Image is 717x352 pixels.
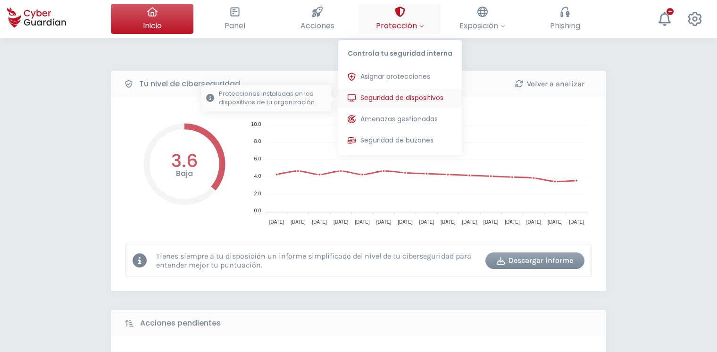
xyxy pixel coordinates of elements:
button: Descargar informe [485,252,584,269]
span: Amenazas gestionadas [360,114,438,124]
tspan: [DATE] [441,219,456,225]
span: Exposición [459,20,505,32]
button: Inicio [111,4,193,34]
div: Descargar informe [492,255,577,266]
span: Protección [376,20,424,32]
button: Amenazas gestionadas [338,110,462,129]
tspan: 6.0 [254,156,261,161]
tspan: [DATE] [505,219,520,225]
b: Tu nivel de ciberseguridad [139,78,240,90]
tspan: [DATE] [462,219,477,225]
tspan: [DATE] [355,219,370,225]
tspan: [DATE] [419,219,434,225]
button: Volver a analizar [500,75,599,92]
span: Inicio [143,20,162,32]
span: Asignar protecciones [360,72,430,82]
span: Panel [225,20,245,32]
button: Seguridad de dispositivosProtecciones instaladas en los dispositivos de tu organización. [338,89,462,108]
button: Asignar protecciones [338,67,462,86]
tspan: 2.0 [254,191,261,196]
tspan: [DATE] [526,219,542,225]
div: + [667,8,674,15]
tspan: [DATE] [269,219,284,225]
tspan: [DATE] [376,219,392,225]
p: Protecciones instaladas en los dispositivos de tu organización. [219,90,326,107]
button: ProtecciónControla tu seguridad internaAsignar proteccionesSeguridad de dispositivosProtecciones ... [358,4,441,34]
p: Tienes siempre a tu disposición un informe simplificado del nivel de tu ciberseguridad para enten... [156,251,478,269]
tspan: 0.0 [254,208,261,213]
span: Seguridad de dispositivos [360,93,443,103]
tspan: [DATE] [548,219,563,225]
tspan: [DATE] [484,219,499,225]
tspan: 10.0 [251,121,261,127]
tspan: [DATE] [398,219,413,225]
tspan: [DATE] [333,219,349,225]
tspan: [DATE] [291,219,306,225]
tspan: 8.0 [254,138,261,144]
button: Exposición [441,4,524,34]
b: Acciones pendientes [140,318,221,329]
button: Acciones [276,4,358,34]
span: Phishing [550,20,580,32]
tspan: [DATE] [569,219,584,225]
span: Acciones [300,20,334,32]
div: Volver a analizar [507,78,592,90]
button: Phishing [524,4,606,34]
tspan: [DATE] [312,219,327,225]
button: Seguridad de buzones [338,131,462,150]
tspan: 4.0 [254,173,261,179]
button: Panel [193,4,276,34]
span: Seguridad de buzones [360,135,434,145]
p: Controla tu seguridad interna [338,40,462,63]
